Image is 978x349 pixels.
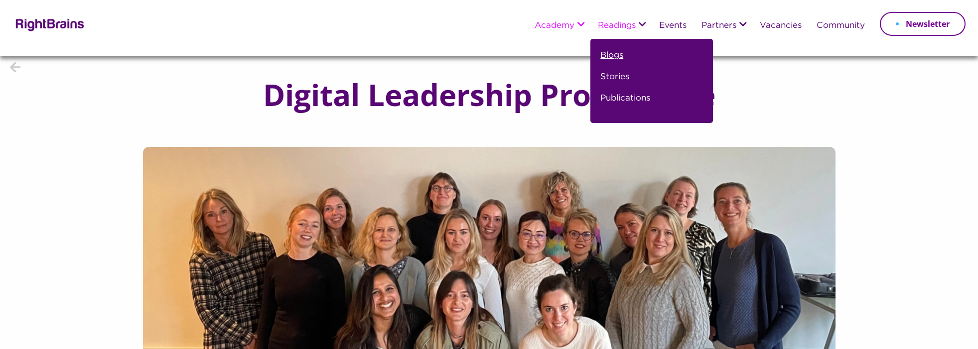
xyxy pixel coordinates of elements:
[600,70,629,92] a: Stories
[598,21,636,30] a: Readings
[817,21,865,30] a: Community
[535,21,574,30] a: Academy
[600,49,623,70] a: Blogs
[243,78,735,111] h1: Digital Leadership Programme
[600,92,650,113] a: Publications
[880,12,966,36] a: Newsletter
[12,17,85,31] img: Rightbrains
[760,21,802,30] a: Vacancies
[701,21,736,30] a: Partners
[659,21,687,30] a: Events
